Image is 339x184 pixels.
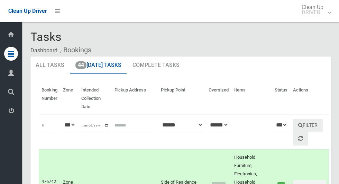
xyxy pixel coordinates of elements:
button: Filter [293,119,323,132]
th: Zone [60,82,79,115]
a: 44[DATE] Tasks [70,56,127,75]
th: Booking Number [39,82,60,115]
a: Dashboard [30,47,57,54]
span: 44 [75,61,86,69]
th: Items [231,82,272,115]
span: Clean Up [298,5,330,15]
a: All Tasks [30,56,70,75]
span: Tasks [30,30,62,44]
th: Pickup Address [112,82,158,115]
th: Actions [290,82,329,115]
a: Clean Up Driver [8,6,47,16]
span: Clean Up Driver [8,8,47,14]
th: Status [272,82,290,115]
th: Oversized [206,82,231,115]
a: Complete Tasks [127,56,185,75]
th: Intended Collection Date [79,82,112,115]
th: Pickup Point [158,82,206,115]
small: DRIVER [302,10,323,15]
li: Bookings [58,44,91,56]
